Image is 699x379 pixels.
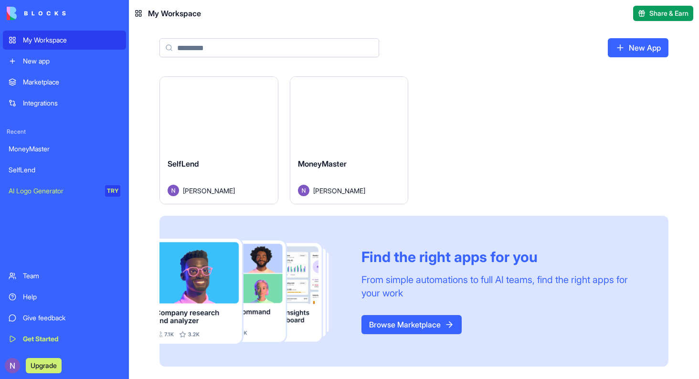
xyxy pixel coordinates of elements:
a: Integrations [3,94,126,113]
a: Marketplace [3,73,126,92]
a: New app [3,52,126,71]
img: Avatar [168,185,179,196]
a: SelfLendAvatar[PERSON_NAME] [159,76,278,204]
div: New app [23,56,120,66]
a: Upgrade [26,360,62,370]
span: My Workspace [148,8,201,19]
span: SelfLend [168,159,199,168]
a: Help [3,287,126,306]
div: From simple automations to full AI teams, find the right apps for your work [361,273,646,300]
div: Integrations [23,98,120,108]
span: MoneyMaster [298,159,347,168]
a: Team [3,266,126,285]
a: My Workspace [3,31,126,50]
a: MoneyMaster [3,139,126,158]
a: Browse Marketplace [361,315,462,334]
div: SelfLend [9,165,120,175]
a: MoneyMasterAvatar[PERSON_NAME] [290,76,409,204]
a: Give feedback [3,308,126,327]
img: logo [7,7,66,20]
a: AI Logo GeneratorTRY [3,181,126,200]
div: AI Logo Generator [9,186,98,196]
span: [PERSON_NAME] [183,186,235,196]
img: Frame_181_egmpey.png [159,239,346,344]
div: Give feedback [23,313,120,323]
a: Get Started [3,329,126,348]
div: My Workspace [23,35,120,45]
span: Share & Earn [649,9,688,18]
div: Get Started [23,334,120,344]
a: SelfLend [3,160,126,179]
div: TRY [105,185,120,197]
span: Recent [3,128,126,136]
img: ACg8ocKqpMLrjRbjw3-EunZZHqD1E129EI-fRv5qrrmmBfEv7-rekQ=s96-c [5,358,20,373]
div: Team [23,271,120,281]
img: Avatar [298,185,309,196]
span: [PERSON_NAME] [313,186,365,196]
div: MoneyMaster [9,144,120,154]
button: Share & Earn [633,6,693,21]
div: Help [23,292,120,302]
div: Marketplace [23,77,120,87]
div: Find the right apps for you [361,248,646,265]
a: New App [608,38,668,57]
button: Upgrade [26,358,62,373]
